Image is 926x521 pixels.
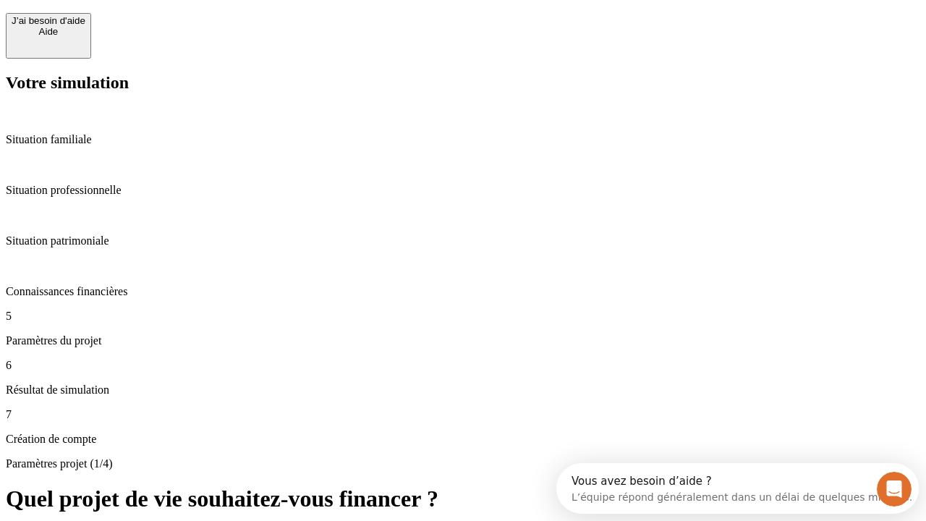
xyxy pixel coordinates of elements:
[877,472,912,507] iframe: Intercom live chat
[6,234,920,247] p: Situation patrimoniale
[6,486,920,512] h1: Quel projet de vie souhaitez-vous financer ?
[6,13,91,59] button: J’ai besoin d'aideAide
[6,408,920,421] p: 7
[6,184,920,197] p: Situation professionnelle
[6,457,920,470] p: Paramètres projet (1/4)
[6,73,920,93] h2: Votre simulation
[6,433,920,446] p: Création de compte
[6,285,920,298] p: Connaissances financières
[12,15,85,26] div: J’ai besoin d'aide
[15,12,356,24] div: Vous avez besoin d’aide ?
[6,334,920,347] p: Paramètres du projet
[556,463,919,514] iframe: Intercom live chat discovery launcher
[6,133,920,146] p: Situation familiale
[15,24,356,39] div: L’équipe répond généralement dans un délai de quelques minutes.
[12,26,85,37] div: Aide
[6,384,920,397] p: Résultat de simulation
[6,310,920,323] p: 5
[6,6,399,46] div: Ouvrir le Messenger Intercom
[6,359,920,372] p: 6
